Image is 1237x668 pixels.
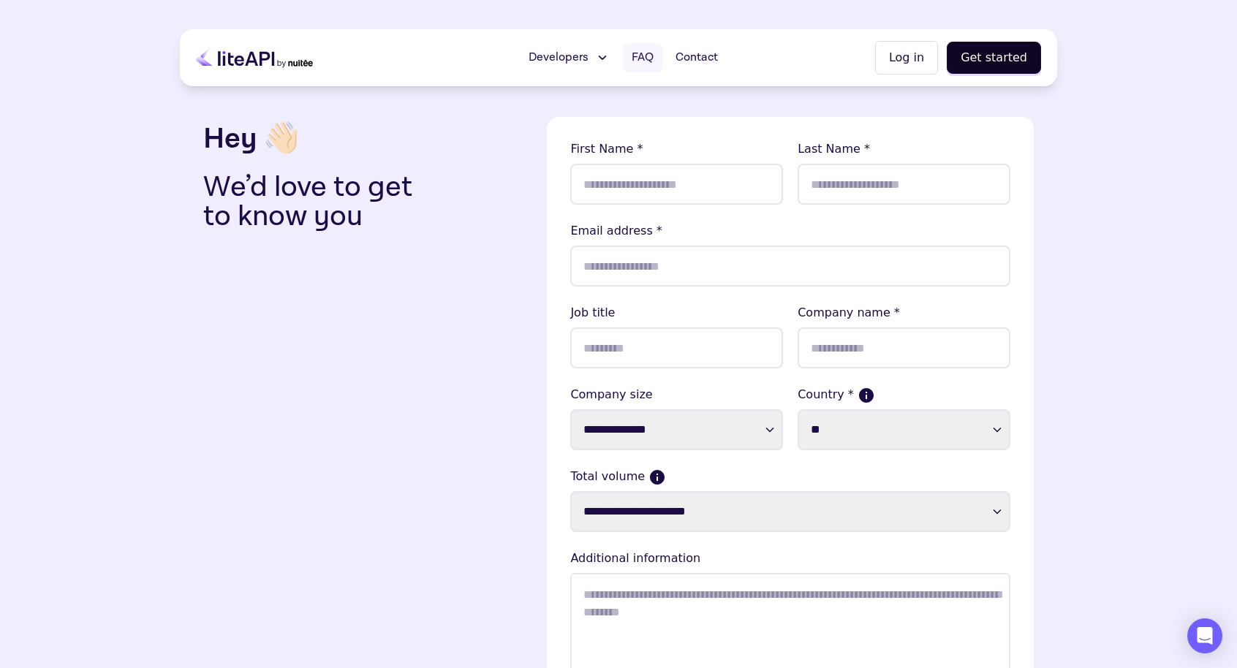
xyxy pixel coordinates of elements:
span: Contact [676,49,718,67]
lable: Company name * [798,304,1010,322]
span: Developers [529,49,589,67]
button: Developers [520,43,618,72]
a: FAQ [623,43,662,72]
button: If more than one country, please select where the majority of your sales come from. [860,389,873,402]
button: Log in [875,41,938,75]
span: FAQ [632,49,654,67]
lable: Last Name * [798,140,1010,158]
label: Total volume [570,468,1010,485]
lable: First Name * [570,140,783,158]
label: Company size [570,386,783,403]
div: Open Intercom Messenger [1187,618,1222,653]
h3: Hey 👋🏻 [203,117,535,161]
button: Get started [947,42,1041,74]
p: We’d love to get to know you [203,172,436,231]
a: Contact [667,43,727,72]
lable: Job title [570,304,783,322]
label: Country * [798,386,1010,403]
lable: Additional information [570,550,1010,567]
lable: Email address * [570,222,1010,240]
button: Current monthly volume your business makes in USD [651,471,664,484]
